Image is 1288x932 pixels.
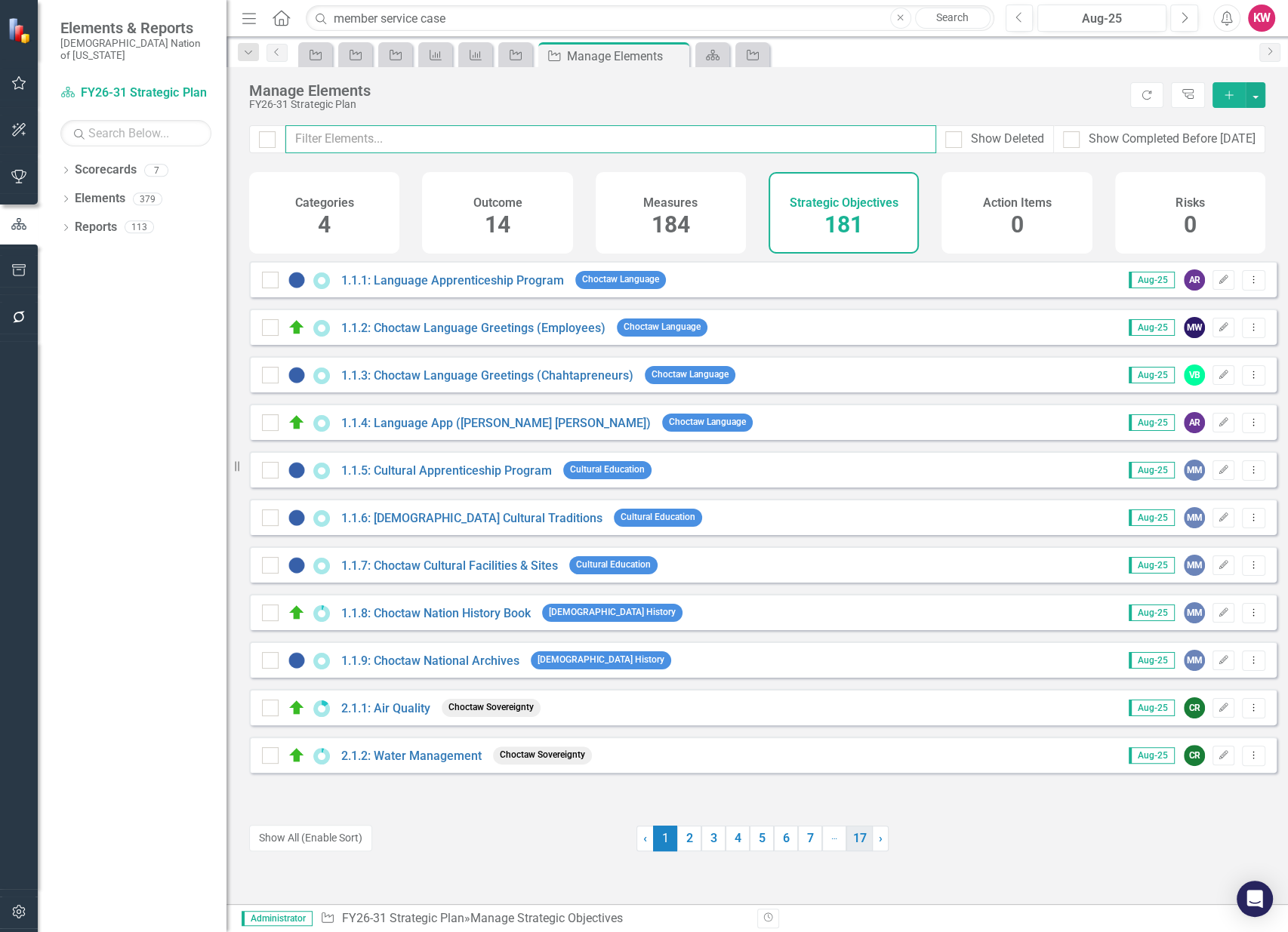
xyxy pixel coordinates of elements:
span: [DEMOGRAPHIC_DATA] History [531,651,671,669]
span: Aug-25 [1129,652,1175,669]
img: ClearPoint Strategy [7,17,34,44]
span: Choctaw Sovereignty [442,699,541,716]
a: 1.1.8: Choctaw Nation History Book [341,606,531,620]
span: [DEMOGRAPHIC_DATA] History [542,604,683,621]
img: Not Started [288,509,306,527]
div: 7 [144,164,168,177]
a: 1.1.1: Language Apprenticeship Program [341,273,564,288]
input: Search Below... [60,120,211,146]
img: On Target [288,746,306,764]
button: Show All (Enable Sort) [249,825,372,851]
img: On Target [288,604,306,622]
span: ‹ [643,831,647,845]
span: Cultural Education [569,556,658,574]
span: Aug-25 [1129,700,1175,716]
input: Search ClearPoint... [306,5,994,32]
span: 4 [318,211,331,238]
a: Reports [75,219,117,236]
input: Filter Elements... [285,125,936,153]
div: Manage Elements [567,47,686,66]
a: Scorecards [75,161,137,179]
img: On Target [288,699,306,717]
a: 2.1.2: Water Management [341,749,482,763]
span: Aug-25 [1129,462,1175,478]
span: Choctaw Language [662,414,753,431]
h4: Action Items [982,196,1051,210]
div: MM [1184,650,1205,671]
img: Not Started [288,651,306,669]
span: Choctaw Language [645,366,735,383]
a: FY26-31 Strategic Plan [60,85,211,102]
span: 1 [653,826,677,851]
span: 14 [485,211,510,238]
div: MM [1184,602,1205,623]
div: Manage Elements [249,82,1123,99]
a: 17 [846,826,873,851]
a: 7 [798,826,822,851]
div: 113 [125,221,154,234]
a: FY26-31 Strategic Plan [341,911,464,925]
button: KW [1248,5,1275,32]
a: Search [915,8,991,29]
h4: Outcome [473,196,522,210]
a: 1.1.6: [DEMOGRAPHIC_DATA] Cultural Traditions [341,511,602,525]
span: Aug-25 [1129,747,1175,764]
span: Aug-25 [1129,604,1175,621]
div: » Manage Strategic Objectives [320,910,746,927]
span: Aug-25 [1129,367,1175,383]
div: MM [1184,507,1205,528]
a: 3 [701,826,726,851]
button: Aug-25 [1037,5,1166,32]
div: 379 [133,192,162,205]
a: 1.1.2: Choctaw Language Greetings (Employees) [341,321,605,335]
a: 1.1.7: Choctaw Cultural Facilities & Sites [341,558,558,573]
img: Not Started [288,461,306,479]
div: MW [1184,317,1205,338]
span: › [879,831,883,845]
span: 0 [1010,211,1023,238]
h4: Measures [643,196,698,210]
img: On Target [288,318,306,337]
div: AR [1184,412,1205,433]
img: Not Started [288,366,306,384]
h4: Categories [295,196,354,210]
span: Aug-25 [1129,557,1175,574]
a: 1.1.3: Choctaw Language Greetings (Chahtapreneurs) [341,368,633,383]
a: 4 [726,826,750,851]
a: 2.1.1: Air Quality [341,701,430,715]
div: Show Completed Before [DATE] [1089,131,1256,148]
span: Cultural Education [614,509,702,526]
div: VB [1184,364,1205,386]
span: Aug-25 [1129,272,1175,288]
img: On Target [288,414,306,432]
div: AR [1184,269,1205,291]
span: Elements & Reports [60,19,211,37]
span: Aug-25 [1129,319,1175,336]
a: 1.1.5: Cultural Apprenticeship Program [341,463,552,478]
div: CR [1184,697,1205,718]
a: 6 [774,826,798,851]
div: CR [1184,745,1205,766]
div: MM [1184,555,1205,576]
h4: Strategic Objectives [790,196,898,210]
span: Choctaw Sovereignty [493,746,592,764]
span: Aug-25 [1129,509,1175,526]
span: Choctaw Language [617,318,707,336]
img: Not Started [288,271,306,289]
a: Elements [75,190,125,208]
span: 184 [652,211,690,238]
div: Aug-25 [1043,10,1161,28]
div: FY26-31 Strategic Plan [249,99,1123,110]
span: Choctaw Language [575,271,666,288]
a: 1.1.9: Choctaw National Archives [341,654,519,668]
h4: Risks [1176,196,1204,210]
span: Administrator [242,911,313,926]
span: 181 [824,211,863,238]
small: [DEMOGRAPHIC_DATA] Nation of [US_STATE] [60,37,211,62]
span: Aug-25 [1129,414,1175,431]
img: Not Started [288,556,306,574]
div: MM [1184,460,1205,481]
a: 5 [750,826,774,851]
div: Open Intercom Messenger [1237,881,1273,917]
